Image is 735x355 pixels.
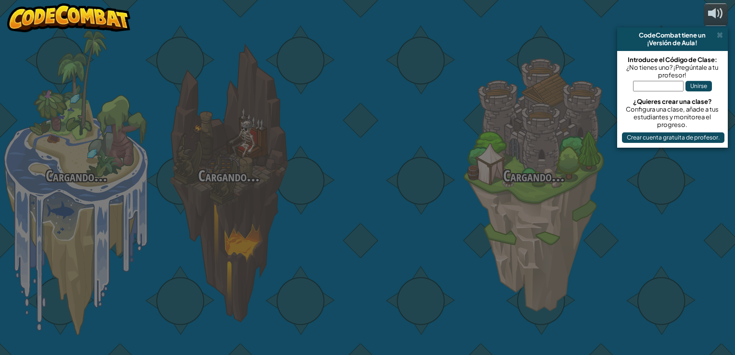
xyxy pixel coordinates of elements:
div: Configura una clase, añade a tus estudiantes y monitorea el progreso. [622,105,723,128]
div: ¡Versión de Aula! [621,39,724,47]
div: ¿No tienes uno? ¡Pregúntale a tu profesor! [622,63,723,79]
div: CodeCombat tiene un [621,31,724,39]
button: Ajustar volúmen [704,3,728,26]
div: ¿Quieres crear una clase? [622,98,723,105]
img: CodeCombat - Learn how to code by playing a game [7,3,130,32]
button: Unirse [685,81,712,91]
button: Crear cuenta gratuita de profesor. [622,132,724,143]
div: Introduce el Código de Clase: [622,56,723,63]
